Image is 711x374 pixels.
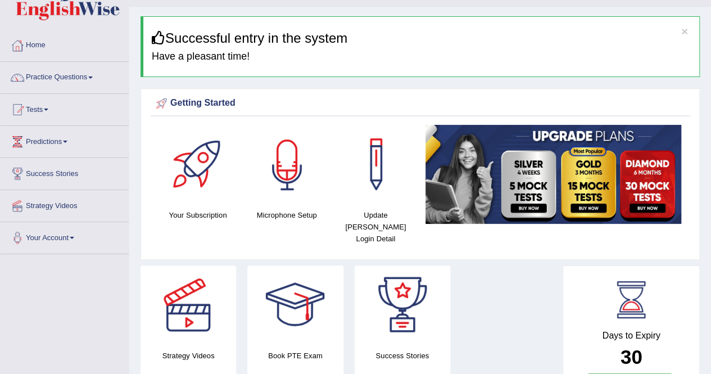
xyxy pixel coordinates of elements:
[1,62,129,90] a: Practice Questions
[152,51,691,62] h4: Have a pleasant time!
[1,126,129,154] a: Predictions
[1,94,129,122] a: Tests
[141,350,236,362] h4: Strategy Videos
[1,158,129,186] a: Success Stories
[355,350,450,362] h4: Success Stories
[621,346,642,368] b: 30
[337,209,414,245] h4: Update [PERSON_NAME] Login Detail
[425,125,681,224] img: small5.jpg
[247,350,343,362] h4: Book PTE Exam
[681,25,688,37] button: ×
[159,209,237,221] h4: Your Subscription
[153,95,687,112] div: Getting Started
[152,31,691,46] h3: Successful entry in the system
[1,190,129,218] a: Strategy Videos
[248,209,325,221] h4: Microphone Setup
[1,30,129,58] a: Home
[1,222,129,250] a: Your Account
[576,331,687,341] h4: Days to Expiry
